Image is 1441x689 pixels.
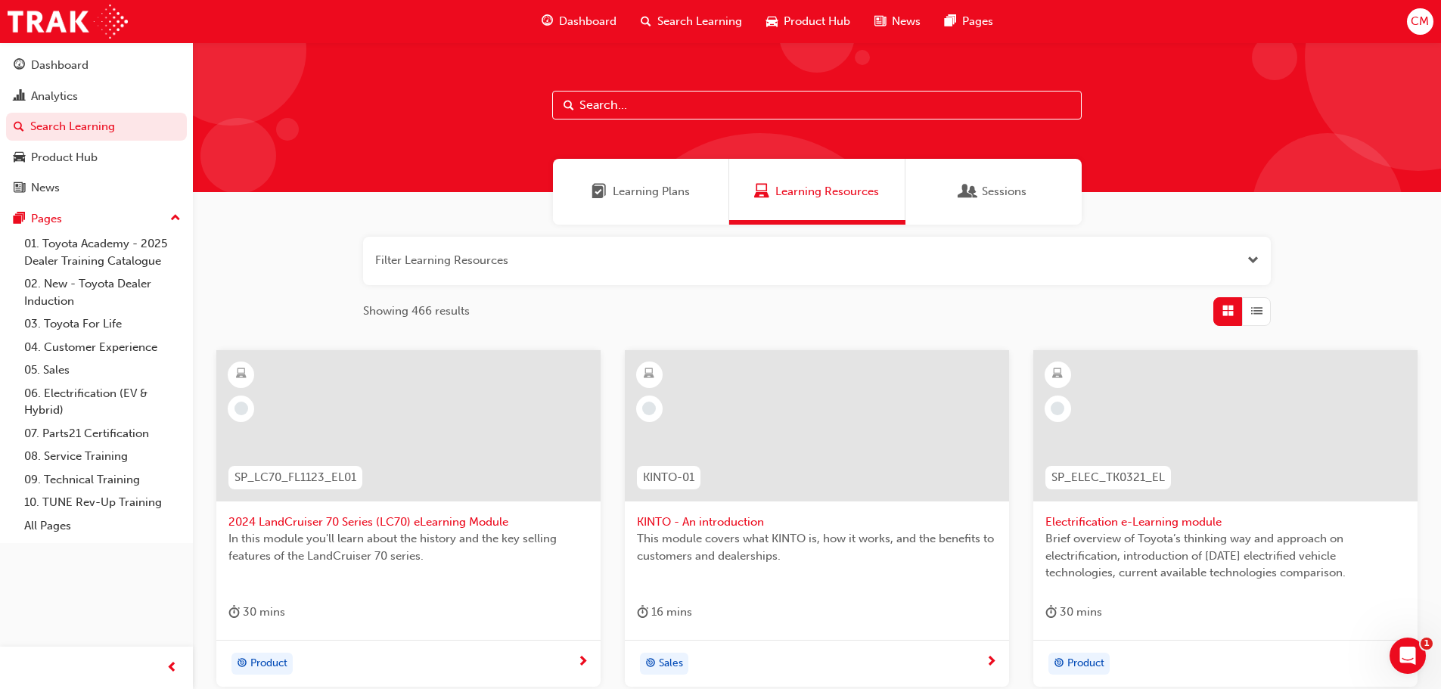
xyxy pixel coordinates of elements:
[1045,530,1405,582] span: Brief overview of Toyota’s thinking way and approach on electrification, introduction of [DATE] e...
[637,603,648,622] span: duration-icon
[1421,638,1433,650] span: 1
[945,12,956,31] span: pages-icon
[228,603,240,622] span: duration-icon
[986,656,997,669] span: next-icon
[31,210,62,228] div: Pages
[18,272,187,312] a: 02. New - Toyota Dealer Induction
[961,183,976,200] span: Sessions
[18,336,187,359] a: 04. Customer Experience
[18,445,187,468] a: 08. Service Training
[6,82,187,110] a: Analytics
[982,183,1026,200] span: Sessions
[6,205,187,233] button: Pages
[14,213,25,226] span: pages-icon
[234,469,356,486] span: SP_LC70_FL1123_EL01
[14,151,25,165] span: car-icon
[363,303,470,320] span: Showing 466 results
[18,382,187,422] a: 06. Electrification (EV & Hybrid)
[542,12,553,31] span: guage-icon
[18,312,187,336] a: 03. Toyota For Life
[592,183,607,200] span: Learning Plans
[14,90,25,104] span: chart-icon
[1407,8,1433,35] button: CM
[6,174,187,202] a: News
[637,530,997,564] span: This module covers what KINTO is, how it works, and the benefits to customers and dealerships.
[637,603,692,622] div: 16 mins
[933,6,1005,37] a: pages-iconPages
[1051,469,1165,486] span: SP_ELEC_TK0321_EL
[905,159,1082,225] a: SessionsSessions
[234,402,248,415] span: learningRecordVerb_NONE-icon
[559,13,616,30] span: Dashboard
[6,113,187,141] a: Search Learning
[18,491,187,514] a: 10. TUNE Rev-Up Training
[613,183,690,200] span: Learning Plans
[962,13,993,30] span: Pages
[1051,402,1064,415] span: learningRecordVerb_NONE-icon
[170,209,181,228] span: up-icon
[228,603,285,622] div: 30 mins
[1052,365,1063,384] span: learningResourceType_ELEARNING-icon
[625,350,1009,687] a: KINTO-01KINTO - An introductionThis module covers what KINTO is, how it works, and the benefits t...
[14,182,25,195] span: news-icon
[14,59,25,73] span: guage-icon
[577,656,589,669] span: next-icon
[1247,252,1259,269] button: Open the filter
[31,149,98,166] div: Product Hub
[1067,655,1104,672] span: Product
[1033,350,1418,687] a: SP_ELEC_TK0321_ELElectrification e-Learning moduleBrief overview of Toyota’s thinking way and app...
[1045,603,1102,622] div: 30 mins
[530,6,629,37] a: guage-iconDashboard
[1411,13,1429,30] span: CM
[18,514,187,538] a: All Pages
[228,530,589,564] span: In this module you'll learn about the history and the key selling features of the LandCruiser 70 ...
[31,57,89,74] div: Dashboard
[14,120,24,134] span: search-icon
[644,365,654,384] span: learningResourceType_ELEARNING-icon
[637,514,997,531] span: KINTO - An introduction
[31,179,60,197] div: News
[657,13,742,30] span: Search Learning
[775,183,879,200] span: Learning Resources
[18,358,187,382] a: 05. Sales
[862,6,933,37] a: news-iconNews
[166,659,178,678] span: prev-icon
[228,514,589,531] span: 2024 LandCruiser 70 Series (LC70) eLearning Module
[6,48,187,205] button: DashboardAnalyticsSearch LearningProduct HubNews
[31,88,78,105] div: Analytics
[754,183,769,200] span: Learning Resources
[237,654,247,674] span: target-icon
[1045,514,1405,531] span: Electrification e-Learning module
[18,232,187,272] a: 01. Toyota Academy - 2025 Dealer Training Catalogue
[1045,603,1057,622] span: duration-icon
[874,12,886,31] span: news-icon
[18,468,187,492] a: 09. Technical Training
[6,51,187,79] a: Dashboard
[1222,303,1234,320] span: Grid
[643,469,694,486] span: KINTO-01
[641,12,651,31] span: search-icon
[766,12,778,31] span: car-icon
[564,97,574,114] span: Search
[729,159,905,225] a: Learning ResourcesLearning Resources
[6,144,187,172] a: Product Hub
[629,6,754,37] a: search-iconSearch Learning
[784,13,850,30] span: Product Hub
[645,654,656,674] span: target-icon
[552,91,1082,119] input: Search...
[1251,303,1262,320] span: List
[236,365,247,384] span: learningResourceType_ELEARNING-icon
[250,655,287,672] span: Product
[1390,638,1426,674] iframe: Intercom live chat
[553,159,729,225] a: Learning PlansLearning Plans
[1054,654,1064,674] span: target-icon
[642,402,656,415] span: learningRecordVerb_NONE-icon
[659,655,683,672] span: Sales
[754,6,862,37] a: car-iconProduct Hub
[892,13,921,30] span: News
[8,5,128,39] img: Trak
[18,422,187,445] a: 07. Parts21 Certification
